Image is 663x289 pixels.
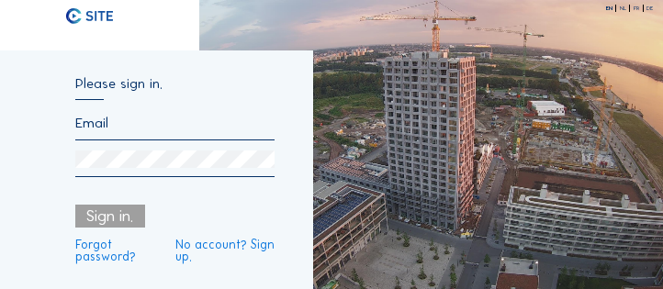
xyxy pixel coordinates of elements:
[175,239,275,263] a: No account? Sign up.
[606,6,617,11] div: EN
[620,6,631,11] div: NL
[75,76,275,99] div: Please sign in.
[634,6,644,11] div: FR
[75,205,145,228] div: Sign in.
[646,6,653,11] div: DE
[66,8,113,24] img: C-SITE logo
[75,239,160,263] a: Forgot password?
[75,114,275,131] input: Email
